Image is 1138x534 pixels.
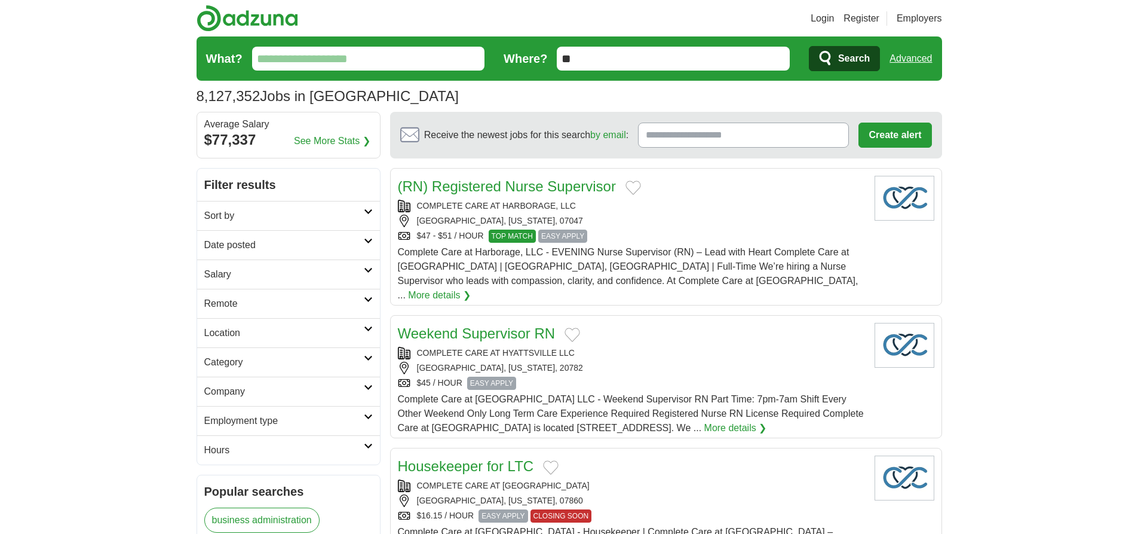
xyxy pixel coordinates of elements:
a: See More Stats ❯ [294,134,370,148]
div: $47 - $51 / HOUR [398,230,865,243]
span: EASY APPLY [478,509,527,523]
a: Category [197,347,380,377]
a: by email [590,130,626,140]
a: Hours [197,435,380,465]
div: [GEOGRAPHIC_DATA], [US_STATE], 07047 [398,215,865,227]
img: Company logo [875,456,934,501]
button: Add to favorite jobs [565,328,580,342]
h2: Company [204,385,364,399]
label: What? [206,50,243,68]
img: Company logo [875,176,934,221]
h2: Sort by [204,209,364,223]
h2: Category [204,355,364,370]
span: TOP MATCH [489,230,536,243]
a: Housekeeper for LTC [398,458,534,474]
a: (RN) Registered Nurse Supervisor [398,178,616,194]
button: Search [809,46,880,71]
img: Company logo [875,323,934,368]
span: Complete Care at [GEOGRAPHIC_DATA] LLC - Weekend Supervisor RN Part Time: 7pm-7am Shift Every Oth... [398,394,864,433]
h2: Remote [204,297,364,311]
div: $45 / HOUR [398,377,865,390]
span: EASY APPLY [538,230,587,243]
div: $77,337 [204,129,373,151]
a: Sort by [197,201,380,230]
div: $16.15 / HOUR [398,509,865,523]
h2: Salary [204,267,364,282]
h2: Date posted [204,238,364,252]
h2: Location [204,326,364,340]
div: COMPLETE CARE AT [GEOGRAPHIC_DATA] [398,480,865,492]
span: Receive the newest jobs for this search : [424,128,628,142]
a: business administration [204,508,320,533]
a: Employment type [197,406,380,435]
a: Salary [197,260,380,289]
div: COMPLETE CARE AT HARBORAGE, LLC [398,200,865,212]
a: Company [197,377,380,406]
h2: Employment type [204,414,364,428]
span: 8,127,352 [197,86,260,107]
a: More details ❯ [408,288,471,303]
span: EASY APPLY [467,377,516,390]
a: Date posted [197,230,380,260]
label: Where? [504,50,547,68]
h2: Filter results [197,169,380,201]
span: Search [838,47,870,71]
a: More details ❯ [704,421,767,435]
span: Complete Care at Harborage, LLC - EVENING Nurse Supervisor (RN) – Lead with Heart Complete Care a... [398,247,858,300]
a: Employers [897,11,942,26]
a: Advanced [889,47,932,71]
button: Add to favorite jobs [625,181,641,195]
a: Login [811,11,834,26]
a: Remote [197,289,380,318]
a: Weekend Supervisor RN [398,325,556,341]
div: [GEOGRAPHIC_DATA], [US_STATE], 07860 [398,495,865,507]
button: Create alert [858,123,931,148]
img: Adzuna logo [197,5,298,32]
span: CLOSING SOON [530,509,592,523]
h2: Popular searches [204,483,373,501]
div: Average Salary [204,120,373,129]
div: COMPLETE CARE AT HYATTSVILLE LLC [398,347,865,359]
div: [GEOGRAPHIC_DATA], [US_STATE], 20782 [398,362,865,374]
button: Add to favorite jobs [543,460,559,475]
h1: Jobs in [GEOGRAPHIC_DATA] [197,88,459,104]
h2: Hours [204,443,364,457]
a: Register [843,11,879,26]
a: Location [197,318,380,347]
